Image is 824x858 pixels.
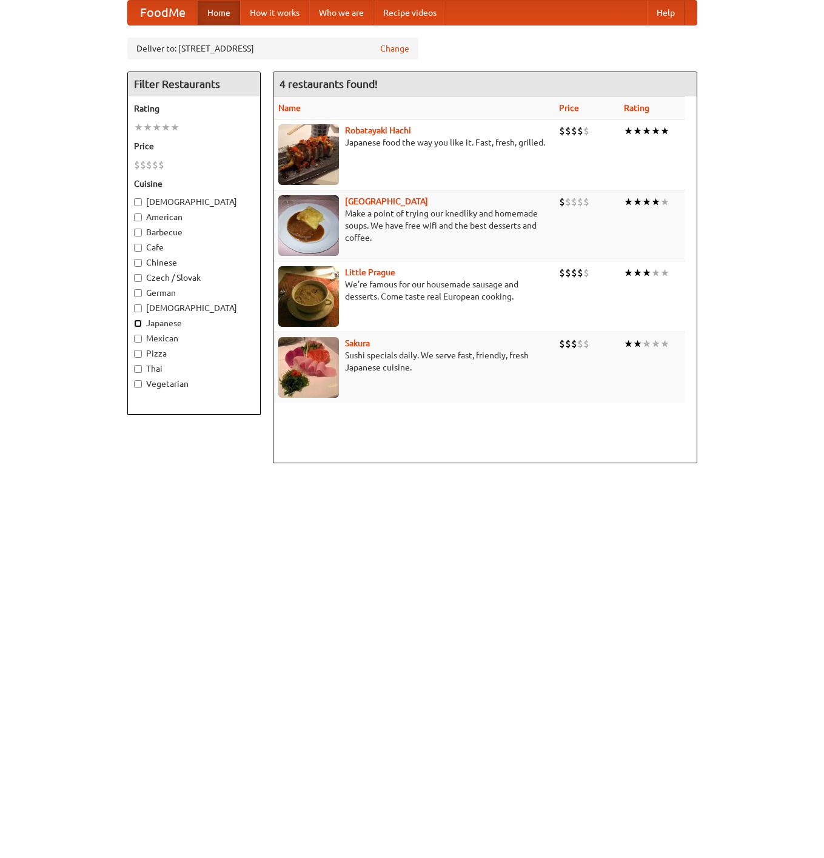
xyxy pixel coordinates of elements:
[577,266,583,280] li: $
[651,124,660,138] li: ★
[134,363,254,375] label: Thai
[278,349,550,374] p: Sushi specials daily. We serve fast, friendly, fresh Japanese cuisine.
[345,338,370,348] a: Sakura
[278,124,339,185] img: robatayaki.jpg
[240,1,309,25] a: How it works
[134,198,142,206] input: [DEMOGRAPHIC_DATA]
[128,72,260,96] h4: Filter Restaurants
[565,337,571,350] li: $
[559,124,565,138] li: $
[660,266,669,280] li: ★
[278,278,550,303] p: We're famous for our housemade sausage and desserts. Come taste real European cooking.
[143,121,152,134] li: ★
[565,124,571,138] li: $
[134,244,142,252] input: Cafe
[642,195,651,209] li: ★
[559,103,579,113] a: Price
[633,337,642,350] li: ★
[134,121,143,134] li: ★
[158,158,164,172] li: $
[583,195,589,209] li: $
[624,124,633,138] li: ★
[577,195,583,209] li: $
[134,241,254,253] label: Cafe
[140,158,146,172] li: $
[134,213,142,221] input: American
[577,124,583,138] li: $
[373,1,446,25] a: Recipe videos
[624,266,633,280] li: ★
[633,266,642,280] li: ★
[278,195,339,256] img: czechpoint.jpg
[642,266,651,280] li: ★
[345,196,428,206] a: [GEOGRAPHIC_DATA]
[134,380,142,388] input: Vegetarian
[577,337,583,350] li: $
[624,195,633,209] li: ★
[624,103,649,113] a: Rating
[128,1,198,25] a: FoodMe
[571,266,577,280] li: $
[565,195,571,209] li: $
[345,267,395,277] b: Little Prague
[134,304,142,312] input: [DEMOGRAPHIC_DATA]
[651,337,660,350] li: ★
[146,158,152,172] li: $
[380,42,409,55] a: Change
[571,195,577,209] li: $
[633,195,642,209] li: ★
[278,207,550,244] p: Make a point of trying our knedlíky and homemade soups. We have free wifi and the best desserts a...
[134,287,254,299] label: German
[134,274,142,282] input: Czech / Slovak
[134,158,140,172] li: $
[633,124,642,138] li: ★
[134,350,142,358] input: Pizza
[642,124,651,138] li: ★
[651,266,660,280] li: ★
[559,266,565,280] li: $
[559,195,565,209] li: $
[134,102,254,115] h5: Rating
[170,121,179,134] li: ★
[134,226,254,238] label: Barbecue
[134,320,142,327] input: Japanese
[134,378,254,390] label: Vegetarian
[161,121,170,134] li: ★
[127,38,418,59] div: Deliver to: [STREET_ADDRESS]
[660,124,669,138] li: ★
[278,136,550,149] p: Japanese food the way you like it. Fast, fresh, grilled.
[278,103,301,113] a: Name
[134,317,254,329] label: Japanese
[134,211,254,223] label: American
[152,121,161,134] li: ★
[134,347,254,360] label: Pizza
[134,256,254,269] label: Chinese
[134,365,142,373] input: Thai
[624,337,633,350] li: ★
[651,195,660,209] li: ★
[642,337,651,350] li: ★
[152,158,158,172] li: $
[571,337,577,350] li: $
[134,335,142,343] input: Mexican
[647,1,685,25] a: Help
[134,302,254,314] label: [DEMOGRAPHIC_DATA]
[583,337,589,350] li: $
[571,124,577,138] li: $
[134,332,254,344] label: Mexican
[278,337,339,398] img: sakura.jpg
[559,337,565,350] li: $
[134,289,142,297] input: German
[583,124,589,138] li: $
[345,126,411,135] a: Robatayaki Hachi
[278,266,339,327] img: littleprague.jpg
[134,196,254,208] label: [DEMOGRAPHIC_DATA]
[583,266,589,280] li: $
[309,1,373,25] a: Who we are
[565,266,571,280] li: $
[660,195,669,209] li: ★
[134,229,142,236] input: Barbecue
